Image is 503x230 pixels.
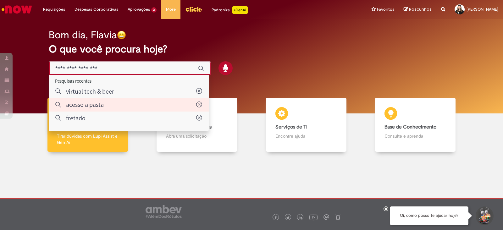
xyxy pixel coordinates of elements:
[390,206,468,225] div: Oi, como posso te ajudar hoje?
[467,7,498,12] span: [PERSON_NAME]
[49,44,454,55] h2: O que você procura hoje?
[404,7,432,13] a: Rascunhos
[384,124,436,130] b: Base de Conhecimento
[75,6,118,13] span: Despesas Corporativas
[377,6,394,13] span: Favoritos
[49,30,117,41] h2: Bom dia, Flavia
[128,6,150,13] span: Aprovações
[43,6,65,13] span: Requisições
[232,6,248,14] p: +GenAi
[57,133,119,145] p: Tirar dúvidas com Lupi Assist e Gen Ai
[151,7,157,13] span: 2
[309,213,318,221] img: logo_footer_youtube.png
[299,216,302,220] img: logo_footer_linkedin.png
[274,216,277,219] img: logo_footer_facebook.png
[275,124,307,130] b: Serviços de TI
[212,6,248,14] div: Padroniza
[475,206,494,225] button: Iniciar Conversa de Suporte
[185,4,202,14] img: click_logo_yellow_360x200.png
[323,214,329,220] img: logo_footer_workplace.png
[409,6,432,12] span: Rascunhos
[33,98,142,152] a: Tirar dúvidas Tirar dúvidas com Lupi Assist e Gen Ai
[335,214,341,220] img: logo_footer_naosei.png
[1,3,33,16] img: ServiceNow
[166,133,228,139] p: Abra uma solicitação
[251,98,361,152] a: Serviços de TI Encontre ajuda
[361,98,470,152] a: Base de Conhecimento Consulte e aprenda
[166,6,176,13] span: More
[286,216,290,219] img: logo_footer_twitter.png
[117,30,126,40] img: happy-face.png
[384,133,446,139] p: Consulte e aprenda
[146,205,182,218] img: logo_footer_ambev_rotulo_gray.png
[275,133,337,139] p: Encontre ajuda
